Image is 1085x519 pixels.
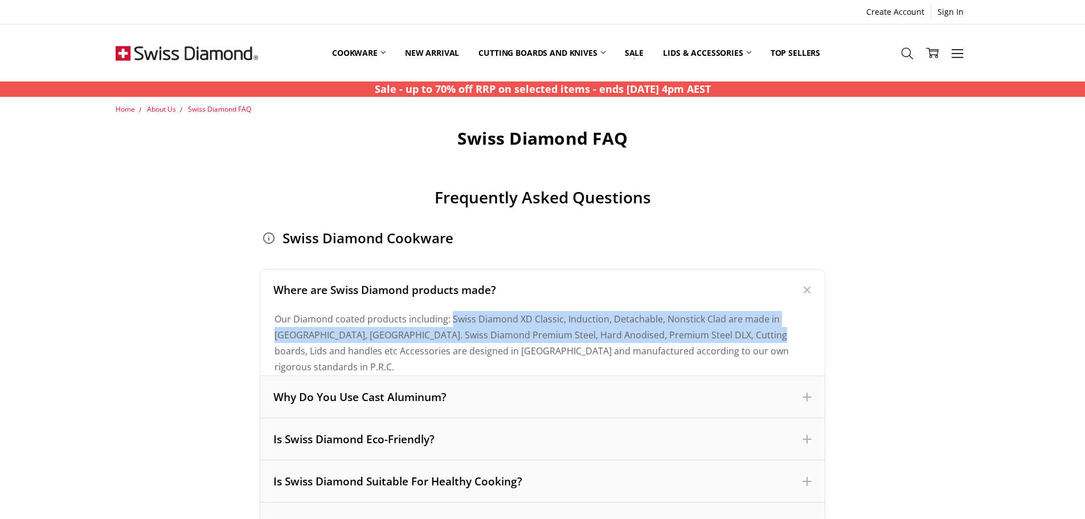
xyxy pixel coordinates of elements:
[375,82,711,96] strong: Sale - up to 70% off RRP on selected items - ends [DATE] 4pm AEST
[322,27,395,78] a: Cookware
[260,460,825,502] div: Is Swiss Diamond Suitable For Healthy Cooking?
[275,311,810,375] div: Our Diamond coated products including: Swiss Diamond XD Classic, Induction, Detachable, Nonstick ...
[282,229,453,247] span: Swiss Diamond Cookware
[260,128,825,149] h1: Swiss Diamond FAQ
[761,27,830,78] a: Top Sellers
[615,27,653,78] a: Sale
[860,4,931,20] a: Create Account
[260,269,825,311] div: Where are Swiss Diamond products made?
[273,390,812,404] div: Why Do You Use Cast Aluminum?
[931,4,970,20] a: Sign In
[188,104,251,114] a: Swiss Diamond FAQ
[273,432,812,447] div: Is Swiss Diamond Eco-Friendly?
[395,27,469,78] a: New arrival
[273,283,812,297] div: Where are Swiss Diamond products made?
[260,376,825,418] div: Why Do You Use Cast Aluminum?
[273,474,812,489] div: Is Swiss Diamond Suitable For Healthy Cooking?
[260,418,825,460] div: Is Swiss Diamond Eco-Friendly?
[653,27,760,78] a: Lids & Accessories
[116,104,135,114] a: Home
[469,27,615,78] a: Cutting boards and knives
[116,24,258,81] img: Free Shipping On Every Order
[260,174,825,206] div: Frequently Asked Questions
[147,104,176,114] a: About Us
